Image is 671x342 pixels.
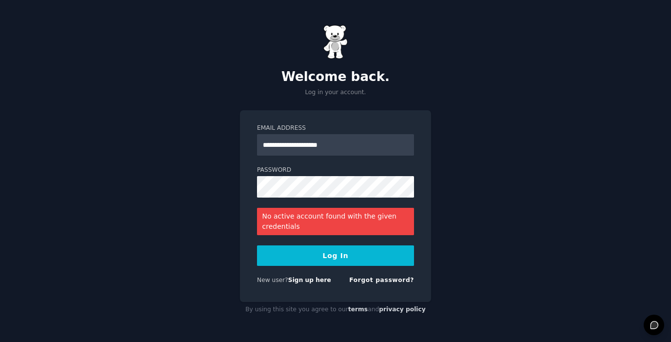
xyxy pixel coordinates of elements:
[257,277,288,283] span: New user?
[323,25,348,59] img: Gummy Bear
[379,306,426,313] a: privacy policy
[288,277,331,283] a: Sign up here
[240,69,431,85] h2: Welcome back.
[348,306,368,313] a: terms
[257,245,414,266] button: Log In
[240,302,431,318] div: By using this site you agree to our and
[257,166,414,175] label: Password
[240,88,431,97] p: Log in your account.
[257,208,414,235] div: No active account found with the given credentials
[349,277,414,283] a: Forgot password?
[257,124,414,133] label: Email Address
